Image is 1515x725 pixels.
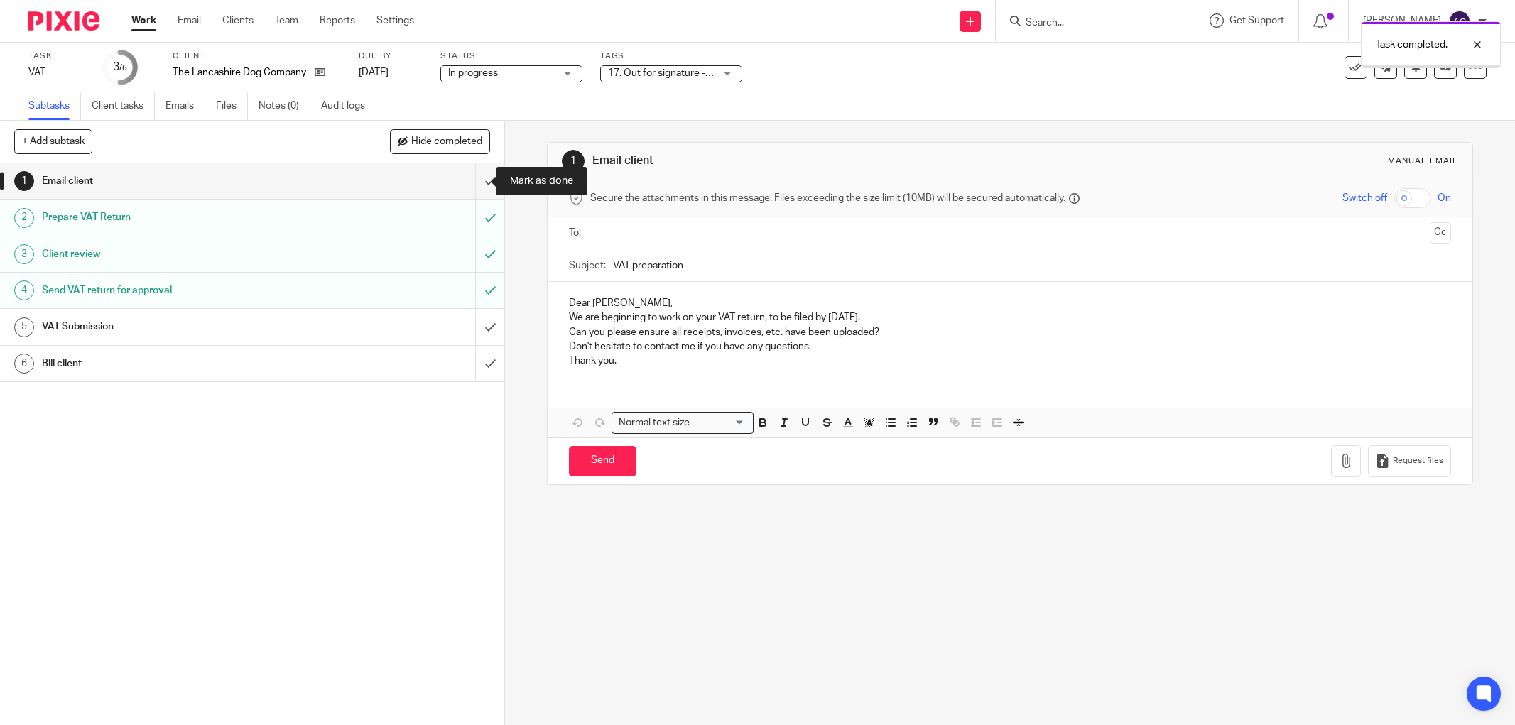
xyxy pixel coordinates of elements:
[92,92,155,120] a: Client tasks
[28,11,99,31] img: Pixie
[569,339,1451,354] p: Don't hesitate to contact me if you have any questions.
[165,92,205,120] a: Emails
[569,310,1451,325] p: We are beginning to work on your VAT return, to be filed by [DATE].
[28,65,85,80] div: VAT
[562,150,585,173] div: 1
[14,129,92,153] button: + Add subtask
[320,13,355,28] a: Reports
[14,317,34,337] div: 5
[569,325,1451,339] p: Can you please ensure all receipts, invoices, etc. have been uploaded?
[569,296,1451,310] p: Dear [PERSON_NAME],
[321,92,376,120] a: Audit logs
[569,446,636,476] input: Send
[1388,156,1458,167] div: Manual email
[615,415,693,430] span: Normal text size
[14,171,34,191] div: 1
[608,68,753,78] span: 17. Out for signature - electronic
[222,13,254,28] a: Clients
[411,136,482,148] span: Hide completed
[600,50,742,62] label: Tags
[14,244,34,264] div: 3
[1448,10,1471,33] img: svg%3E
[42,207,322,228] h1: Prepare VAT Return
[592,153,1041,168] h1: Email client
[359,50,423,62] label: Due by
[42,353,322,374] h1: Bill client
[569,354,1451,368] p: Thank you.
[694,415,745,430] input: Search for option
[42,170,322,192] h1: Email client
[1376,38,1448,52] p: Task completed.
[1430,222,1451,244] button: Cc
[1342,191,1387,205] span: Switch off
[28,50,85,62] label: Task
[42,316,322,337] h1: VAT Submission
[1368,445,1450,477] button: Request files
[390,129,490,153] button: Hide completed
[259,92,310,120] a: Notes (0)
[448,68,498,78] span: In progress
[173,50,341,62] label: Client
[14,354,34,374] div: 6
[569,258,606,273] label: Subject:
[1438,191,1451,205] span: On
[131,13,156,28] a: Work
[178,13,201,28] a: Email
[173,65,308,80] p: The Lancashire Dog Company Ltd
[275,13,298,28] a: Team
[440,50,582,62] label: Status
[119,64,127,72] small: /6
[612,412,754,434] div: Search for option
[113,59,127,75] div: 3
[590,191,1065,205] span: Secure the attachments in this message. Files exceeding the size limit (10MB) will be secured aut...
[216,92,248,120] a: Files
[28,92,81,120] a: Subtasks
[14,280,34,300] div: 4
[359,67,389,77] span: [DATE]
[14,208,34,228] div: 2
[569,226,585,240] label: To:
[42,244,322,265] h1: Client review
[42,280,322,301] h1: Send VAT return for approval
[1393,455,1443,467] span: Request files
[376,13,414,28] a: Settings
